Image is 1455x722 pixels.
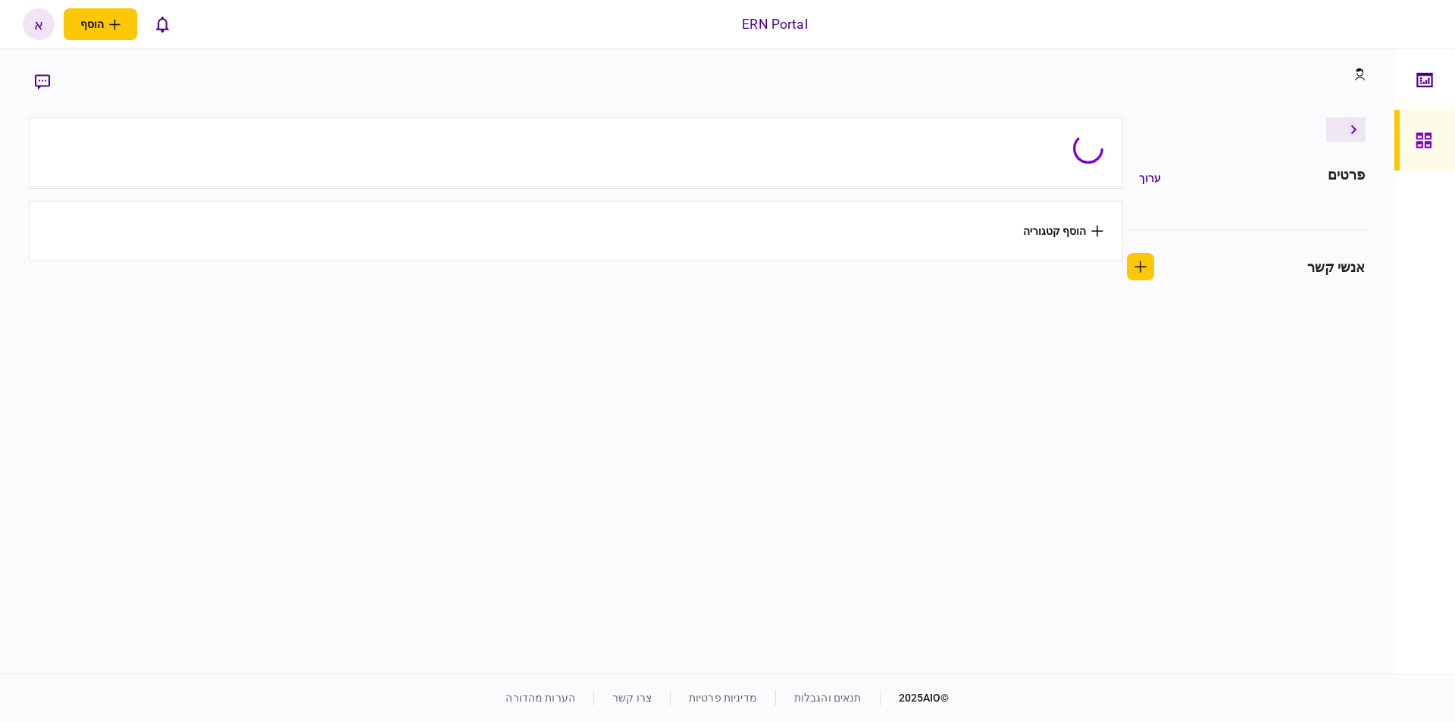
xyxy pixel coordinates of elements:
[505,692,575,704] a: הערות מהדורה
[23,8,55,40] button: א
[794,692,862,704] a: תנאים והגבלות
[146,8,178,40] button: פתח רשימת התראות
[689,692,757,704] a: מדיניות פרטיות
[742,14,807,34] div: ERN Portal
[880,690,950,706] div: © 2025 AIO
[1023,225,1103,237] button: הוסף קטגוריה
[1307,257,1366,277] div: אנשי קשר
[612,692,652,704] a: צרו קשר
[64,8,137,40] button: פתח תפריט להוספת לקוח
[1328,164,1366,192] div: פרטים
[1127,164,1173,192] button: ערוך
